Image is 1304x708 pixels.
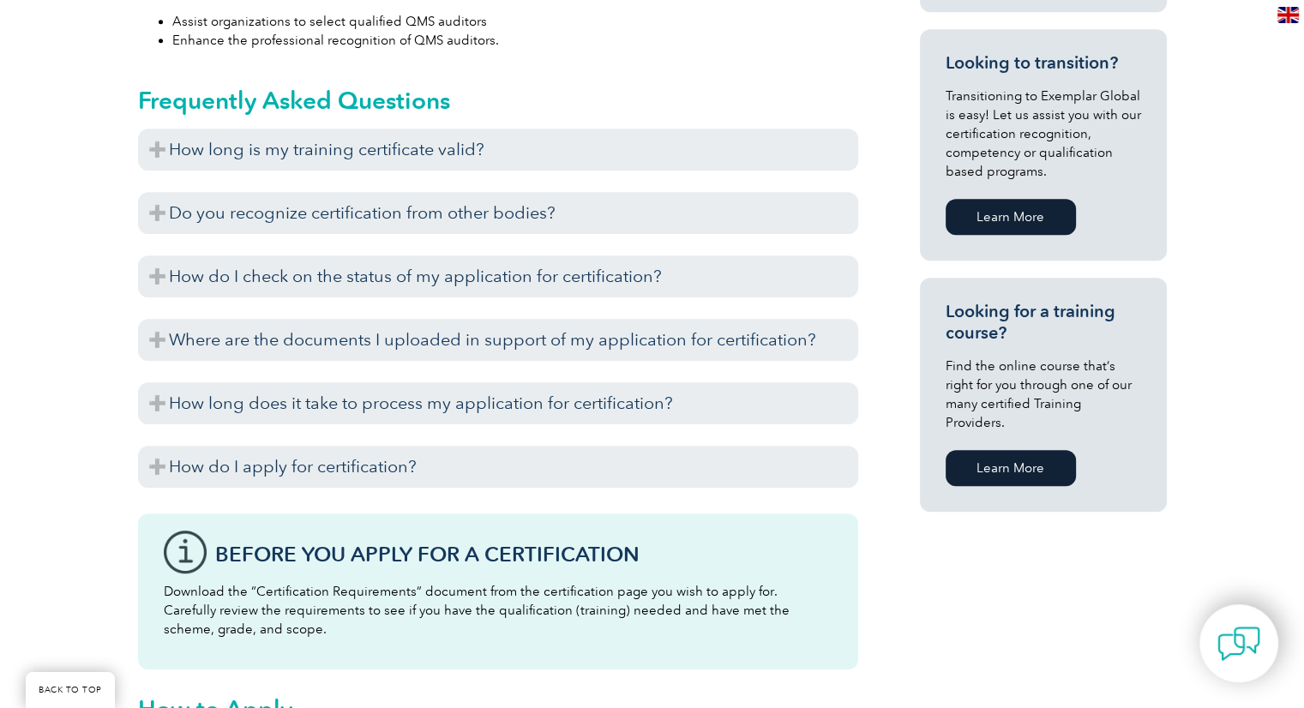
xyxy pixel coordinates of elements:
p: Download the “Certification Requirements” document from the certification page you wish to apply ... [164,582,832,639]
h3: How do I apply for certification? [138,446,858,488]
h3: How do I check on the status of my application for certification? [138,255,858,297]
h3: Where are the documents I uploaded in support of my application for certification? [138,319,858,361]
a: Learn More [946,450,1076,486]
img: en [1277,7,1299,23]
img: contact-chat.png [1217,622,1260,665]
h3: Before You Apply For a Certification [215,543,832,565]
h3: Do you recognize certification from other bodies? [138,192,858,234]
li: Assist organizations to select qualified QMS auditors [172,12,858,31]
p: Transitioning to Exemplar Global is easy! Let us assist you with our certification recognition, c... [946,87,1141,181]
h3: Looking for a training course? [946,301,1141,344]
li: Enhance the professional recognition of QMS auditors. [172,31,858,50]
h3: Looking to transition? [946,52,1141,74]
a: Learn More [946,199,1076,235]
h3: How long does it take to process my application for certification? [138,382,858,424]
h2: Frequently Asked Questions [138,87,858,114]
h3: How long is my training certificate valid? [138,129,858,171]
p: Find the online course that’s right for you through one of our many certified Training Providers. [946,357,1141,432]
a: BACK TO TOP [26,672,115,708]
